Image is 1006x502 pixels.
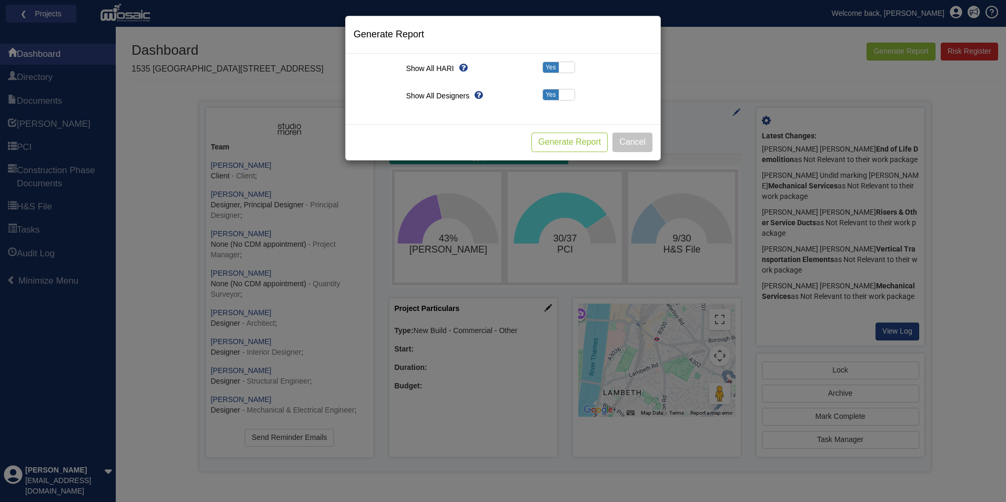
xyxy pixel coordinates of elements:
[398,62,503,75] div: Show All HARI
[543,89,559,100] span: Yes
[398,89,503,103] div: Show All Designers
[543,62,559,73] span: Yes
[961,455,998,494] iframe: Chat
[531,133,608,152] button: Generate Report
[354,29,652,40] h4: Generate Report
[612,133,652,152] button: Cancel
